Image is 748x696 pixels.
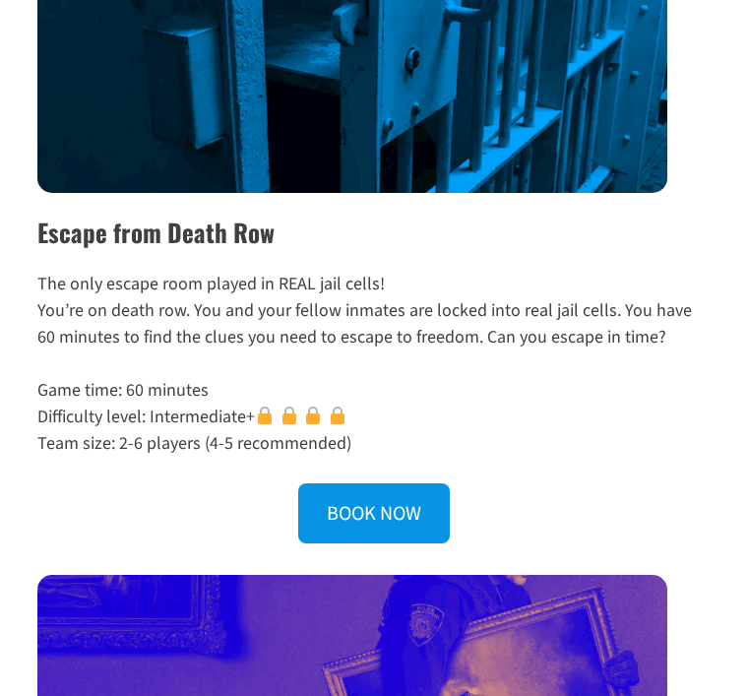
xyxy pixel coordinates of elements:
[256,408,274,425] img: 🔒
[37,215,711,252] h2: Escape from Death Row
[37,272,711,351] p: The only escape room played in REAL jail cells! You’re on death row. You and your fellow inmates ...
[329,408,346,425] img: 🔒
[280,408,298,425] img: 🔒
[37,378,711,458] p: Game time: 60 minutes Difficulty level: Intermediate+ Team size: 2-6 players (4-5 recommended)
[298,484,450,544] a: BOOK NOW
[304,408,322,425] img: 🔒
